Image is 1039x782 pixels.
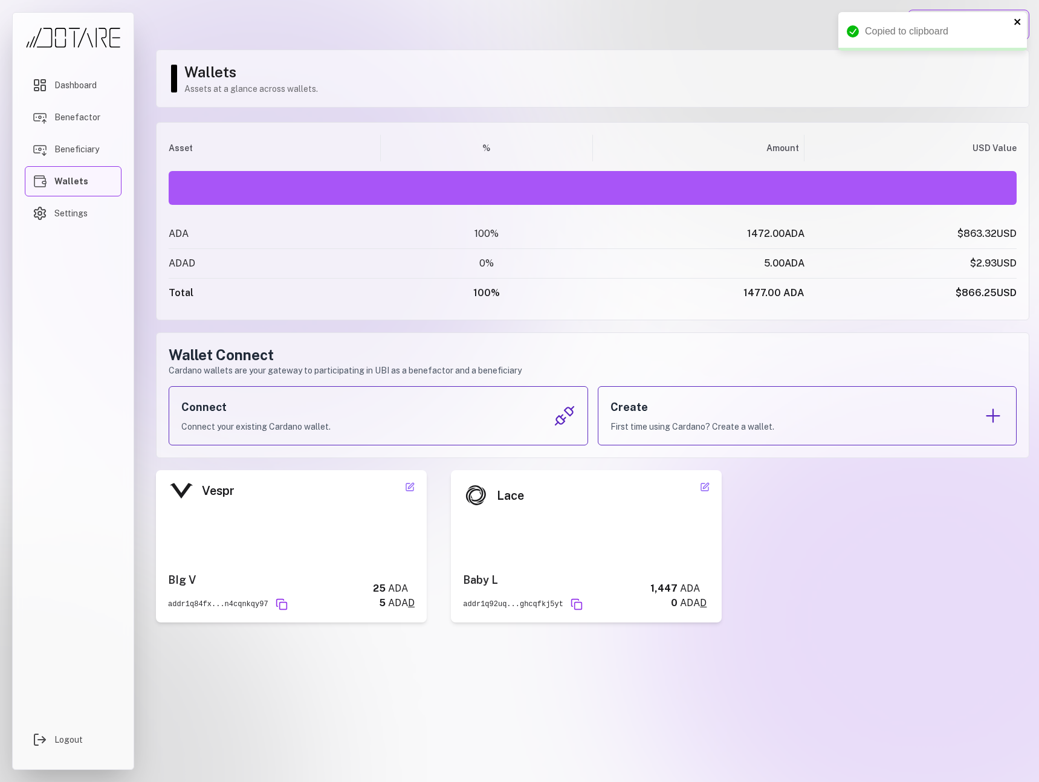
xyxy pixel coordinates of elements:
span: Wallets [54,175,88,187]
div: 0 [650,596,678,610]
div: 5.00 ADA [593,256,805,271]
span: Beneficiary [54,143,99,155]
div: ADAD [169,256,381,271]
div: $2.93 USD [804,256,1017,271]
div: USD Value [804,135,1017,161]
div: Baby L [463,572,583,589]
div: 5 [361,596,386,610]
img: Vespr [168,483,195,499]
button: Copy address [276,598,288,610]
div: $866.25 USD [804,286,1017,300]
img: Connect [554,405,575,427]
span: Logout [54,734,83,746]
div: Vespr [202,482,235,499]
div: ADA [388,581,415,596]
img: Lace [463,482,490,509]
div: Copied to clipboard [865,24,1010,39]
p: Connect your existing Cardano wallet. [181,421,331,433]
div: Amount [593,135,805,161]
div: 100 % [381,227,593,241]
p: Assets at a glance across wallets. [184,83,1017,95]
div: addr1q92uq...ghcqfkj5yt [463,599,563,609]
h3: Create [610,399,774,416]
div: % [381,135,593,161]
div: addr1q84fx...n4cqnkqy97 [168,599,268,609]
div: 25 [361,581,386,596]
div: Asset [169,135,381,161]
div: $863.32 USD [804,227,1017,241]
span: D [408,597,415,609]
div: 0 % [381,256,593,271]
div: 1472.00 ADA [593,227,805,241]
div: BIg V [168,572,288,589]
img: Dotare Logo [25,27,121,48]
p: Cardano wallets are your gateway to participating in UBI as a benefactor and a beneficiary [169,364,1017,376]
img: Create [982,405,1004,427]
button: Copy address [571,598,583,610]
div: 100% [381,286,593,300]
span: Dashboard [54,79,97,91]
div: ADA [680,581,710,596]
h1: Wallets [184,62,1017,82]
span: Benefactor [54,111,100,123]
div: ADA [169,227,381,241]
div: Total [169,286,381,300]
img: Benefactor [33,110,47,124]
div: 1,447 [650,581,678,596]
img: Wallets [33,174,47,189]
span: D [700,597,707,609]
div: Lace [497,487,524,504]
button: close [1014,17,1022,27]
h3: Connect [181,399,331,416]
button: Edit wallet [698,480,712,494]
p: First time using Cardano? Create a wallet. [610,421,774,433]
span: ADA [680,596,710,610]
button: Edit wallet [403,480,417,494]
div: 1477.00 ADA [593,286,805,300]
h2: Wallet Connect [169,345,1017,364]
span: ADA [388,596,415,610]
img: Beneficiary [33,142,47,157]
span: Settings [54,207,88,219]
